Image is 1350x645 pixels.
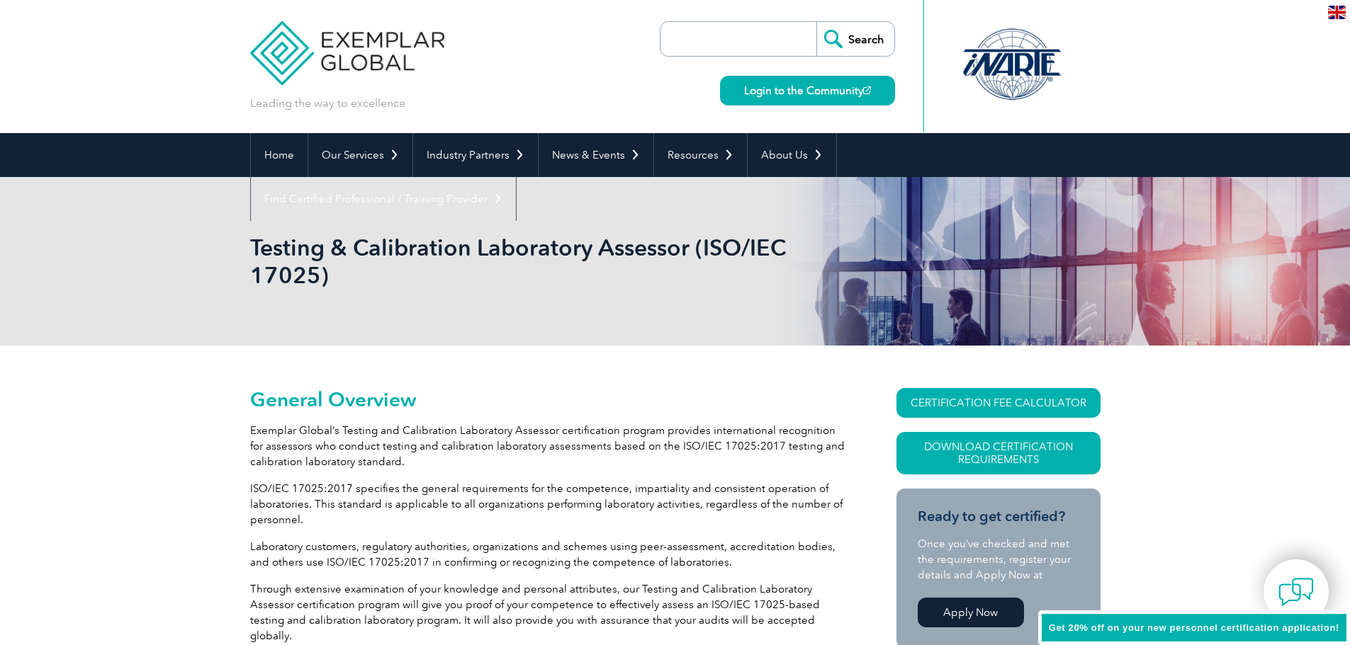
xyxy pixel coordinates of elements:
[1049,622,1339,633] span: Get 20% off on your new personnel certification application!
[1328,6,1346,19] img: en
[816,22,894,56] input: Search
[250,96,405,111] p: Leading the way to excellence
[918,508,1079,525] h3: Ready to get certified?
[918,598,1024,627] a: Apply Now
[896,432,1101,474] a: Download Certification Requirements
[413,133,538,177] a: Industry Partners
[1278,574,1314,610] img: contact-chat.png
[748,133,836,177] a: About Us
[250,234,794,289] h1: Testing & Calibration Laboratory Assessor (ISO/IEC 17025)
[250,581,845,644] p: Through extensive examination of your knowledge and personal attributes, our Testing and Calibrat...
[251,177,516,221] a: Find Certified Professional / Training Provider
[539,133,653,177] a: News & Events
[654,133,747,177] a: Resources
[250,481,845,527] p: ISO/IEC 17025:2017 specifies the general requirements for the competence, impartiality and consis...
[720,76,895,105] a: Login to the Community
[250,539,845,570] p: Laboratory customers, regulatory authorities, organizations and schemes using peer-assessment, ac...
[250,423,845,469] p: Exemplar Global’s Testing and Calibration Laboratory Assessor certification program provides inte...
[250,388,845,411] h2: General Overview
[918,536,1079,583] p: Once you’ve checked and met the requirements, register your details and Apply Now at
[308,133,412,177] a: Our Services
[863,86,871,94] img: open_square.png
[251,133,308,177] a: Home
[896,388,1101,418] a: CERTIFICATION FEE CALCULATOR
